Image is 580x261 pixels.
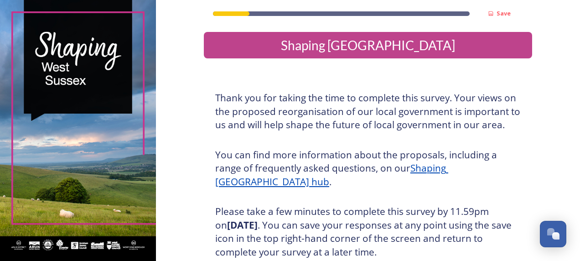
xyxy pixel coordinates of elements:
[215,162,448,188] a: Shaping [GEOGRAPHIC_DATA] hub
[497,9,511,17] strong: Save
[540,221,566,247] button: Open Chat
[207,36,528,55] div: Shaping [GEOGRAPHIC_DATA]
[215,205,521,259] h3: Please take a few minutes to complete this survey by 11.59pm on . You can save your responses at ...
[227,219,258,231] strong: [DATE]
[215,91,521,132] h3: Thank you for taking the time to complete this survey. Your views on the proposed reorganisation ...
[215,148,521,189] h3: You can find more information about the proposals, including a range of frequently asked question...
